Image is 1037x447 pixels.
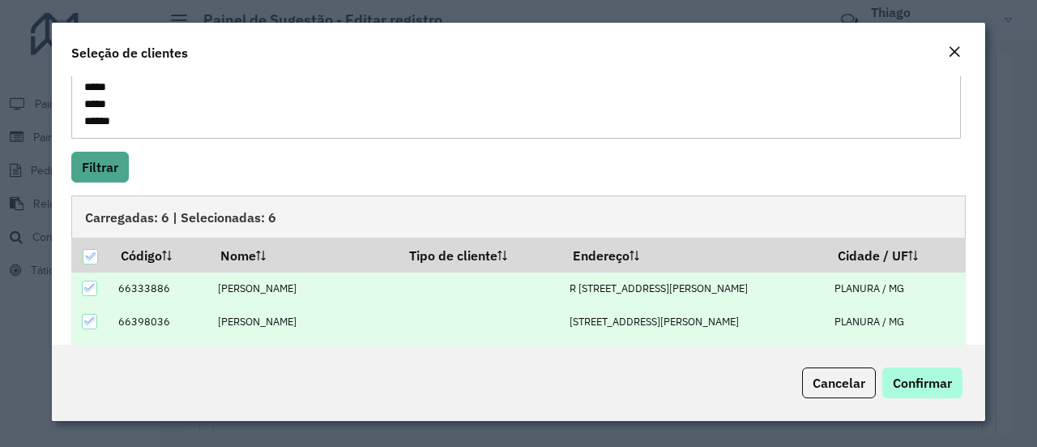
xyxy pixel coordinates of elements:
td: [PERSON_NAME] DE SOU [209,338,398,372]
th: Código [109,238,209,272]
th: Cidade / UF [826,238,966,272]
th: Tipo de cliente [398,238,561,272]
td: [PERSON_NAME] [209,273,398,306]
td: [STREET_ADDRESS][PERSON_NAME] [561,305,826,338]
button: Confirmar [882,367,962,398]
td: R [PERSON_NAME] 435 [561,338,826,372]
h4: Seleção de clientes [71,43,188,62]
div: Carregadas: 6 | Selecionadas: 6 [71,196,966,238]
td: PLANURA / MG [826,273,966,306]
th: Endereço [561,238,826,272]
span: Confirmar [893,375,952,391]
td: R [STREET_ADDRESS][PERSON_NAME] [561,273,826,306]
td: PLANURA / MG [826,305,966,338]
span: Cancelar [813,375,865,391]
td: PLANURA / MG [826,338,966,372]
td: 66398036 [109,305,209,338]
td: 66324239 [109,338,209,372]
th: Nome [209,238,398,272]
em: Fechar [948,45,961,58]
td: [PERSON_NAME] [209,305,398,338]
td: 66333886 [109,273,209,306]
button: Filtrar [71,152,129,183]
button: Close [943,42,966,63]
button: Cancelar [802,367,876,398]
